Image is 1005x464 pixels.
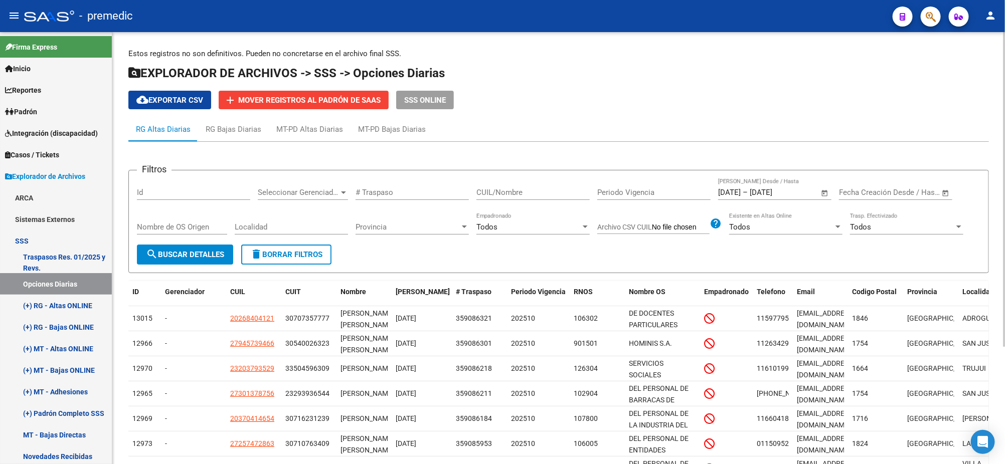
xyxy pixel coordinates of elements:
input: Archivo CSV CUIL [652,223,710,232]
div: 30716231239 [285,413,329,424]
span: – [743,188,748,197]
span: Explorador de Archivos [5,171,85,182]
span: [PERSON_NAME] [341,414,394,422]
span: 102904 [574,389,598,397]
span: Exportar CSV [136,96,203,105]
span: [PERSON_NAME] [341,389,394,397]
span: Inicio [5,63,31,74]
button: Borrar Filtros [241,245,331,265]
span: Archivo CSV CUIL [597,223,652,231]
span: 107800 [574,414,598,422]
mat-icon: add [224,94,236,106]
span: [PERSON_NAME] [PERSON_NAME] [341,434,394,454]
span: SERVICIOS SOCIALES BANCARIOS [629,359,667,390]
span: Borrar Filtros [250,250,322,259]
span: 1159779505 [757,314,797,322]
span: [GEOGRAPHIC_DATA] [907,414,975,422]
span: 20370414654 [230,414,274,422]
span: 106005 [574,439,598,447]
span: - premedic [79,5,133,27]
span: DEL PERSONAL DE LA INDUSTRIA DEL FIBROCEMENTO [629,409,689,440]
span: Codigo Postal [852,288,897,296]
span: 1846 [852,314,868,322]
p: Estos registros no son definitivos. Pueden no concretarse en el archivo final SSS. [128,48,989,59]
span: 202510 [511,389,535,397]
div: MT-PD Bajas Diarias [358,124,426,135]
span: [PERSON_NAME] [396,288,450,296]
mat-icon: cloud_download [136,94,148,106]
span: CUIL [230,288,245,296]
datatable-header-cell: CUIL [226,281,281,314]
span: [GEOGRAPHIC_DATA] [907,339,975,347]
div: 23293936544 [285,388,329,399]
span: Todos [476,222,497,231]
span: EXPLORADOR DE ARCHIVOS -> SSS -> Opciones Diarias [128,66,445,80]
span: Padrón [5,106,37,117]
span: [GEOGRAPHIC_DATA] [907,314,975,322]
div: [DATE] [396,313,448,324]
span: Firma Express [5,42,57,53]
span: [PERSON_NAME] [341,364,394,372]
span: 901501 [574,339,598,347]
span: ronoedomi@gmail.com [797,434,855,454]
span: SAN JUSTO [962,339,999,347]
span: 202510 [511,314,535,322]
span: TRUJUI [962,364,986,372]
datatable-header-cell: Codigo Postal [848,281,903,314]
span: SSS ONLINE [404,96,446,105]
span: Localidad [962,288,994,296]
span: [GEOGRAPHIC_DATA] [907,389,975,397]
span: 1161019948 [757,364,797,372]
input: Fecha inicio [839,188,880,197]
datatable-header-cell: Provincia [903,281,958,314]
span: Provincia [356,222,460,231]
div: [DATE] [396,338,448,349]
span: SAN JUSTO [962,389,999,397]
span: ID [132,288,139,296]
span: cosmefulanitodesre+365hh87@gmail.com [797,334,855,354]
h3: Filtros [137,162,172,176]
span: 27257472863 [230,439,274,447]
span: DEL PERSONAL DE BARRACAS DE LANAS CUEROS Y ANEXOS [629,384,689,426]
span: [PERSON_NAME] [PERSON_NAME] [341,334,394,354]
span: LANUS [962,439,984,447]
span: - [165,414,167,422]
datatable-header-cell: Empadronado [700,281,753,314]
datatable-header-cell: # Traspaso [452,281,507,314]
span: surffer_78@hotmail.com [797,309,855,329]
div: RG Bajas Diarias [206,124,261,135]
span: 126304 [574,364,598,372]
span: # Traspaso [456,288,491,296]
input: Fecha fin [750,188,798,197]
span: Casos / Tickets [5,149,59,160]
div: 33504596309 [285,363,329,374]
span: 11 6130-6605 [757,389,816,397]
button: Open calendar [819,187,831,199]
span: 12970 [132,364,152,372]
span: 359086218 [456,364,492,372]
span: 1754 [852,339,868,347]
span: CUIT [285,288,301,296]
mat-icon: person [985,10,997,22]
span: [GEOGRAPHIC_DATA] [907,439,975,447]
mat-icon: search [146,248,158,260]
span: - [165,314,167,322]
span: 12965 [132,389,152,397]
span: 359086211 [456,389,492,397]
span: 202510 [511,439,535,447]
datatable-header-cell: CUIT [281,281,337,314]
span: Mover registros al PADRÓN de SAAS [238,96,381,105]
div: MT-PD Altas Diarias [276,124,343,135]
span: Gerenciador [165,288,205,296]
span: Telefono [757,288,785,296]
span: 1126342971 [757,339,797,347]
span: 1716 [852,414,868,422]
span: Todos [850,222,871,231]
span: mepite9437@bitfami.com [797,409,855,429]
span: [GEOGRAPHIC_DATA] [907,364,975,372]
span: [PERSON_NAME] [PERSON_NAME] [341,309,394,329]
div: [DATE] [396,438,448,449]
datatable-header-cell: Nombre [337,281,392,314]
datatable-header-cell: Telefono [753,281,793,314]
span: 1754 [852,389,868,397]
